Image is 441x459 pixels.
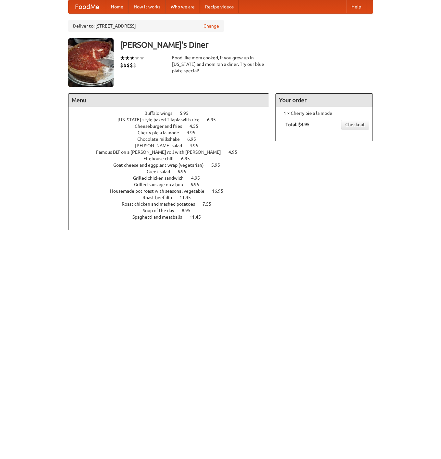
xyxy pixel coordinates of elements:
[346,0,366,13] a: Help
[138,130,186,135] span: Cherry pie a la mode
[200,0,239,13] a: Recipe videos
[127,62,130,69] li: $
[147,169,198,174] a: Greek salad 6.95
[130,54,135,62] li: ★
[203,23,219,29] a: Change
[147,169,177,174] span: Greek salad
[120,38,373,51] h3: [PERSON_NAME]'s Diner
[122,201,202,207] span: Roast chicken and mashed potatoes
[133,62,136,69] li: $
[117,117,206,122] span: [US_STATE]-style baked Tilapia with rice
[130,62,133,69] li: $
[142,195,203,200] a: Roast beef dip 11.45
[137,137,186,142] span: Chocolate milkshake
[125,54,130,62] li: ★
[228,150,244,155] span: 4.95
[113,163,210,168] span: Goat cheese and eggplant wrap (vegetarian)
[279,110,369,116] li: 1 × Cherry pie a la mode
[165,0,200,13] a: Who we are
[117,117,228,122] a: [US_STATE]-style baked Tilapia with rice 6.95
[190,124,205,129] span: 4.55
[68,0,106,13] a: FoodMe
[191,175,206,181] span: 4.95
[68,38,114,87] img: angular.jpg
[68,94,269,107] h4: Menu
[182,208,197,213] span: 8.95
[122,201,223,207] a: Roast chicken and mashed potatoes 7.55
[135,143,210,148] a: [PERSON_NAME] salad 4.95
[96,150,249,155] a: Famous BLT on a [PERSON_NAME] roll with [PERSON_NAME] 4.95
[135,54,140,62] li: ★
[120,54,125,62] li: ★
[137,137,208,142] a: Chocolate milkshake 6.95
[135,124,189,129] span: Cheeseburger and fries
[135,143,189,148] span: [PERSON_NAME] salad
[123,62,127,69] li: $
[144,111,201,116] a: Buffalo wings 5.95
[202,201,218,207] span: 7.55
[179,195,197,200] span: 11.45
[143,208,181,213] span: Soup of the day
[133,175,190,181] span: Grilled chicken sandwich
[143,156,202,161] a: Firehouse chili 6.95
[142,195,178,200] span: Roast beef dip
[129,0,165,13] a: How it works
[138,130,207,135] a: Cherry pie a la mode 4.95
[140,54,144,62] li: ★
[106,0,129,13] a: Home
[178,169,193,174] span: 6.95
[180,111,195,116] span: 5.95
[110,188,211,194] span: Housemade pot roast with seasonal vegetable
[211,163,227,168] span: 5.95
[135,124,210,129] a: Cheeseburger and fries 4.55
[172,54,269,74] div: Food like mom cooked, if you grew up in [US_STATE] and mom ran a diner. Try our blue plate special!
[190,143,205,148] span: 4.95
[132,214,189,220] span: Spaghetti and meatballs
[134,182,211,187] a: Grilled sausage on a bun 6.95
[341,120,369,129] a: Checkout
[110,188,235,194] a: Housemade pot roast with seasonal vegetable 16.95
[190,182,206,187] span: 6.95
[190,214,207,220] span: 11.45
[187,137,202,142] span: 6.95
[96,150,227,155] span: Famous BLT on a [PERSON_NAME] roll with [PERSON_NAME]
[113,163,232,168] a: Goat cheese and eggplant wrap (vegetarian) 5.95
[286,122,310,127] b: Total: $4.95
[212,188,230,194] span: 16.95
[134,182,190,187] span: Grilled sausage on a bun
[187,130,202,135] span: 4.95
[132,214,213,220] a: Spaghetti and meatballs 11.45
[181,156,196,161] span: 6.95
[276,94,373,107] h4: Your order
[68,20,224,32] div: Deliver to: [STREET_ADDRESS]
[120,62,123,69] li: $
[143,208,202,213] a: Soup of the day 8.95
[143,156,180,161] span: Firehouse chili
[144,111,179,116] span: Buffalo wings
[133,175,212,181] a: Grilled chicken sandwich 4.95
[207,117,222,122] span: 6.95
